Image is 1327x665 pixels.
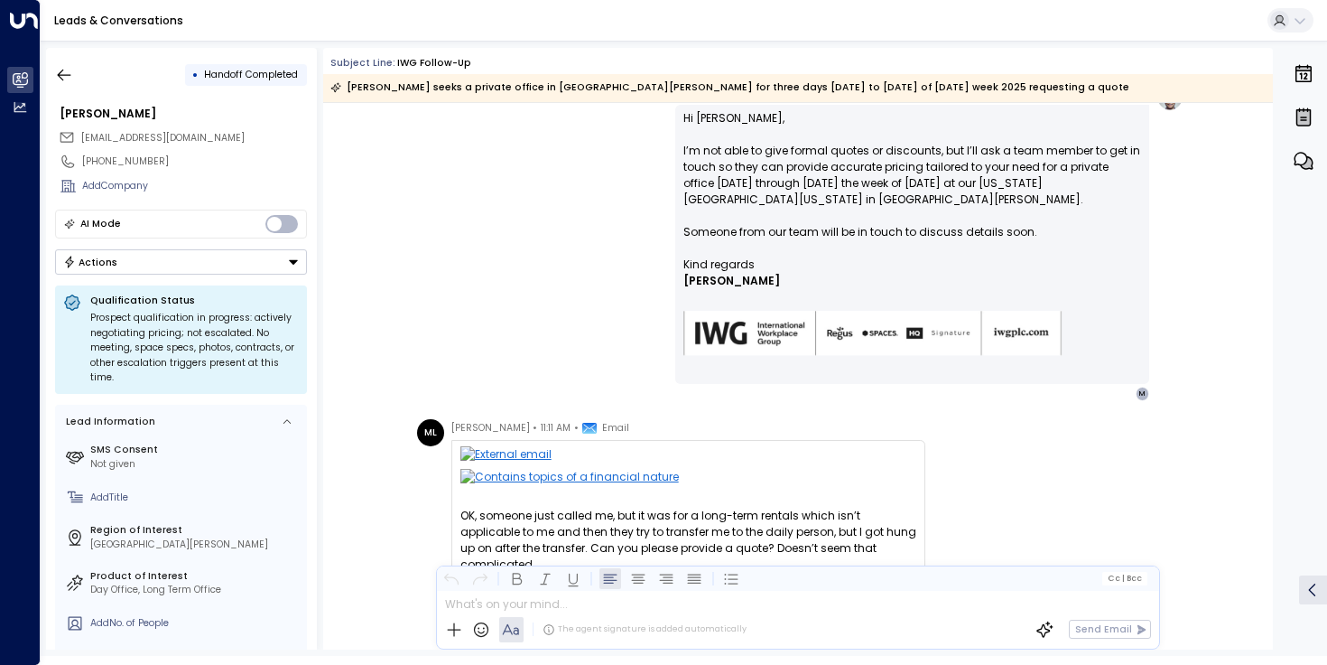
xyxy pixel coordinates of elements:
[90,523,302,538] label: Region of Interest
[683,110,1141,257] p: Hi [PERSON_NAME], I’m not able to give formal quotes or discounts, but I’ll ask a team member to ...
[1136,387,1150,401] div: M
[683,257,1141,379] div: Signature
[81,131,245,145] span: [EMAIL_ADDRESS][DOMAIN_NAME]
[460,446,916,469] img: External email
[192,62,199,87] div: •
[330,79,1129,97] div: [PERSON_NAME] seeks a private office in [GEOGRAPHIC_DATA][PERSON_NAME] for three days [DATE] to [...
[90,538,302,552] div: [GEOGRAPHIC_DATA][PERSON_NAME]
[90,457,302,472] div: Not given
[602,419,629,437] span: Email
[90,569,302,584] label: Product of Interest
[460,508,916,573] div: OK, someone just called me, but it was for a long-term rentals which isn’t applicable to me and t...
[1108,574,1142,583] span: Cc Bcc
[441,567,462,589] button: Undo
[683,273,780,289] span: [PERSON_NAME]
[543,623,747,636] div: The agent signature is added automatically
[63,256,118,268] div: Actions
[90,443,302,457] label: SMS Consent
[417,419,444,446] div: ML
[683,311,1063,357] img: AIorK4zU2Kz5WUNqa9ifSKC9jFH1hjwenjvh85X70KBOPduETvkeZu4OqG8oPuqbwvp3xfXcMQJCRtwYb-SG
[330,56,395,70] span: Subject Line:
[1102,572,1147,585] button: Cc|Bcc
[90,491,302,505] div: AddTitle
[90,311,299,386] div: Prospect qualification in progress: actively negotiating pricing; not escalated. No meeting, spac...
[82,155,307,169] div: [PHONE_NUMBER]
[533,419,537,437] span: •
[90,294,299,307] p: Qualification Status
[55,249,307,275] button: Actions
[80,215,121,233] div: AI Mode
[61,415,155,429] div: Lead Information
[204,68,298,81] span: Handoff Completed
[1121,574,1124,583] span: |
[82,179,307,193] div: AddCompany
[90,583,302,597] div: Day Office, Long Term Office
[451,419,530,437] span: [PERSON_NAME]
[683,257,755,273] span: Kind regards
[81,131,245,145] span: mlockwood07@gmail.com
[541,419,571,437] span: 11:11 AM
[469,567,490,589] button: Redo
[574,419,579,437] span: •
[90,616,302,631] div: AddNo. of People
[460,469,916,492] img: Contains topics of a financial nature
[397,56,471,70] div: IWG Follow-up
[60,106,307,122] div: [PERSON_NAME]
[54,13,183,28] a: Leads & Conversations
[55,249,307,275] div: Button group with a nested menu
